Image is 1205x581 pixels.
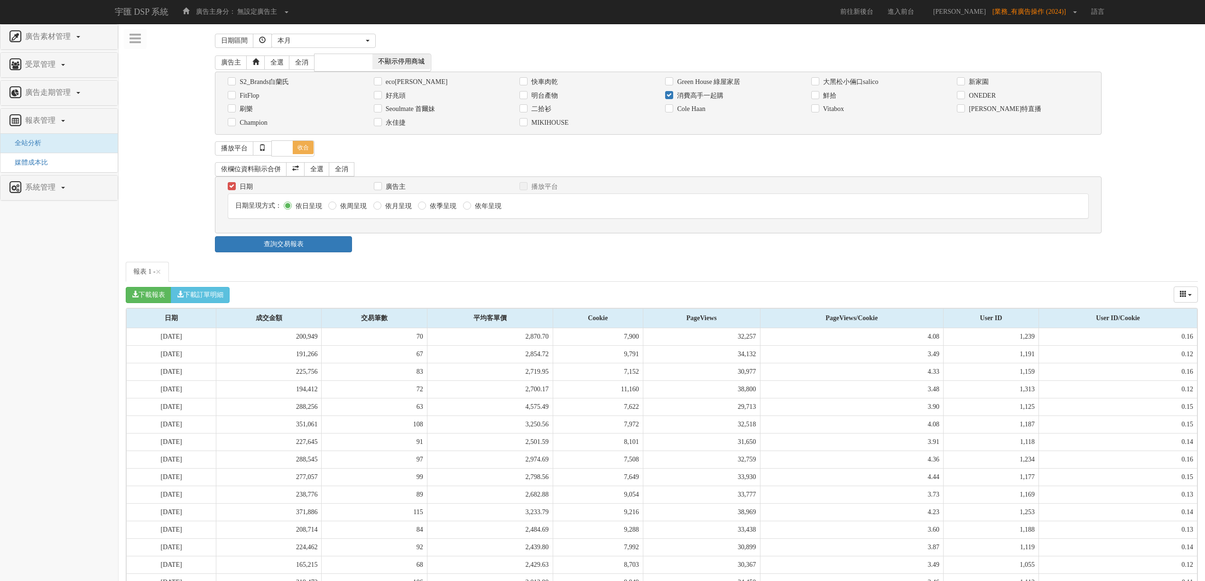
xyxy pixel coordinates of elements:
td: 3.60 [760,521,943,538]
td: 30,899 [643,538,760,556]
label: 快車肉乾 [529,77,558,87]
span: 廣告素材管理 [23,32,75,40]
td: [DATE] [127,503,216,521]
td: 0.13 [1038,521,1197,538]
button: columns [1174,286,1198,303]
td: 7,508 [553,451,643,468]
td: 1,313 [944,380,1039,398]
td: 3.91 [760,433,943,451]
span: 媒體成本比 [8,159,48,166]
label: 依年呈現 [473,202,501,211]
button: 下載訂單明細 [171,287,230,303]
td: 165,215 [216,556,322,573]
span: 收合 [293,141,314,154]
td: 0.16 [1038,363,1197,380]
td: 33,438 [643,521,760,538]
label: 新家園 [966,77,989,87]
td: 1,253 [944,503,1039,521]
label: 大黑松小倆口salico [821,77,879,87]
td: 4.08 [760,328,943,346]
td: 227,645 [216,433,322,451]
td: 2,682.88 [427,486,553,503]
label: Cole Haan [675,104,705,114]
td: 0.15 [1038,415,1197,433]
div: User ID [944,309,1038,328]
label: FitFlop [237,91,259,101]
td: 7,900 [553,328,643,346]
td: 0.14 [1038,433,1197,451]
td: 1,118 [944,433,1039,451]
td: 31,650 [643,433,760,451]
td: 8,101 [553,433,643,451]
label: 消費高手一起購 [675,91,723,101]
a: 報表管理 [8,113,111,129]
td: [DATE] [127,363,216,380]
a: 全選 [304,162,330,176]
span: 報表管理 [23,116,60,124]
label: 好兆頭 [383,91,406,101]
span: 日期呈現方式： [235,202,282,209]
td: 2,700.17 [427,380,553,398]
td: 34,132 [643,345,760,363]
a: 系統管理 [8,180,111,195]
td: 115 [322,503,427,521]
td: 38,800 [643,380,760,398]
td: 2,870.70 [427,328,553,346]
label: MIKIHOUSE [529,118,569,128]
td: 2,429.63 [427,556,553,573]
label: 廣告主 [383,182,406,192]
td: 63 [322,398,427,415]
td: 2,439.80 [427,538,553,556]
td: 2,501.59 [427,433,553,451]
td: 1,239 [944,328,1039,346]
a: 報表 1 - [126,262,169,282]
td: 1,169 [944,486,1039,503]
div: Cookie [553,309,643,328]
button: 下載報表 [126,287,171,303]
td: 1,187 [944,415,1039,433]
a: 全消 [329,162,354,176]
div: PageViews [643,309,760,328]
span: 廣告走期管理 [23,88,75,96]
td: 83 [322,363,427,380]
td: 2,484.69 [427,521,553,538]
td: 7,152 [553,363,643,380]
td: [DATE] [127,468,216,486]
span: 無設定廣告主 [237,8,277,15]
td: 29,713 [643,398,760,415]
td: 0.15 [1038,468,1197,486]
td: 2,974.69 [427,451,553,468]
td: [DATE] [127,380,216,398]
td: 91 [322,433,427,451]
td: 3,233.79 [427,503,553,521]
td: [DATE] [127,345,216,363]
td: 1,119 [944,538,1039,556]
label: 依季呈現 [427,202,456,211]
label: eco[PERSON_NAME] [383,77,448,87]
td: 3.90 [760,398,943,415]
td: 4,575.49 [427,398,553,415]
span: 不顯示停用商城 [372,54,430,69]
td: 0.14 [1038,503,1197,521]
td: 89 [322,486,427,503]
td: 351,061 [216,415,322,433]
td: [DATE] [127,451,216,468]
button: Close [156,267,161,277]
td: 33,930 [643,468,760,486]
span: × [156,266,161,277]
label: [PERSON_NAME]特直播 [966,104,1041,114]
label: 依月呈現 [383,202,412,211]
td: 3.48 [760,380,943,398]
td: 32,518 [643,415,760,433]
div: 交易筆數 [322,309,426,328]
td: 4.36 [760,451,943,468]
td: 4.23 [760,503,943,521]
td: 7,992 [553,538,643,556]
td: [DATE] [127,415,216,433]
td: 371,886 [216,503,322,521]
a: 全站分析 [8,139,41,147]
label: 播放平台 [529,182,558,192]
td: 277,057 [216,468,322,486]
a: 廣告素材管理 [8,29,111,45]
td: 1,234 [944,451,1039,468]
